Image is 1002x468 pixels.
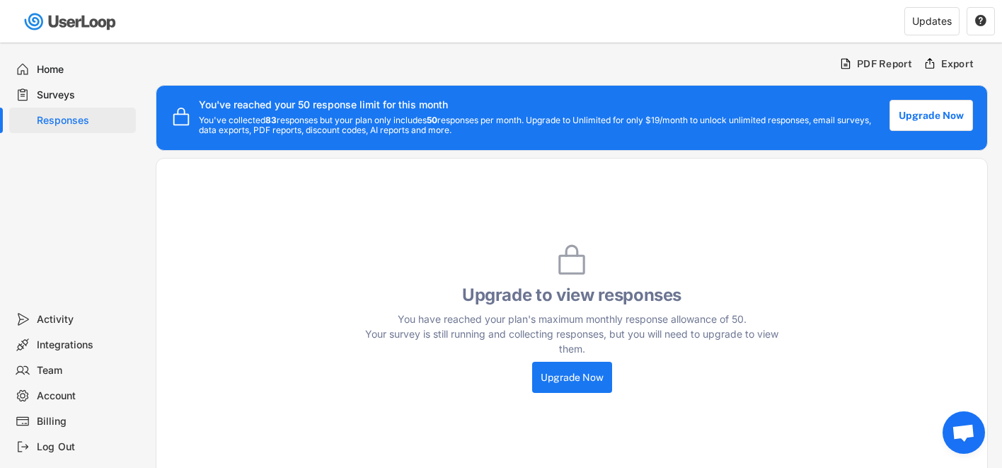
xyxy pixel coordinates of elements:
[975,14,986,27] text: 
[37,338,130,352] div: Integrations
[974,15,987,28] button: 
[199,115,875,136] div: You've collected responses but your plan only includes responses per month. Upgrade to Unlimited ...
[37,114,130,127] div: Responses
[37,415,130,428] div: Billing
[359,312,784,356] div: You have reached your plan's maximum monthly response allowance of 50. Your survey is still runni...
[912,16,952,26] div: Updates
[21,7,121,36] img: userloop-logo-01.svg
[265,115,277,125] strong: 83
[427,115,437,125] strong: 50
[943,411,985,454] a: Open chat
[199,100,448,110] div: You've reached your 50 response limit for this month
[889,100,973,131] button: Upgrade Now
[37,364,130,377] div: Team
[532,362,612,393] button: Upgrade Now
[37,440,130,454] div: Log Out
[37,313,130,326] div: Activity
[359,285,784,306] h4: Upgrade to view responses
[941,57,974,70] div: Export
[857,57,913,70] div: PDF Report
[37,389,130,403] div: Account
[37,63,130,76] div: Home
[37,89,130,102] div: Surveys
